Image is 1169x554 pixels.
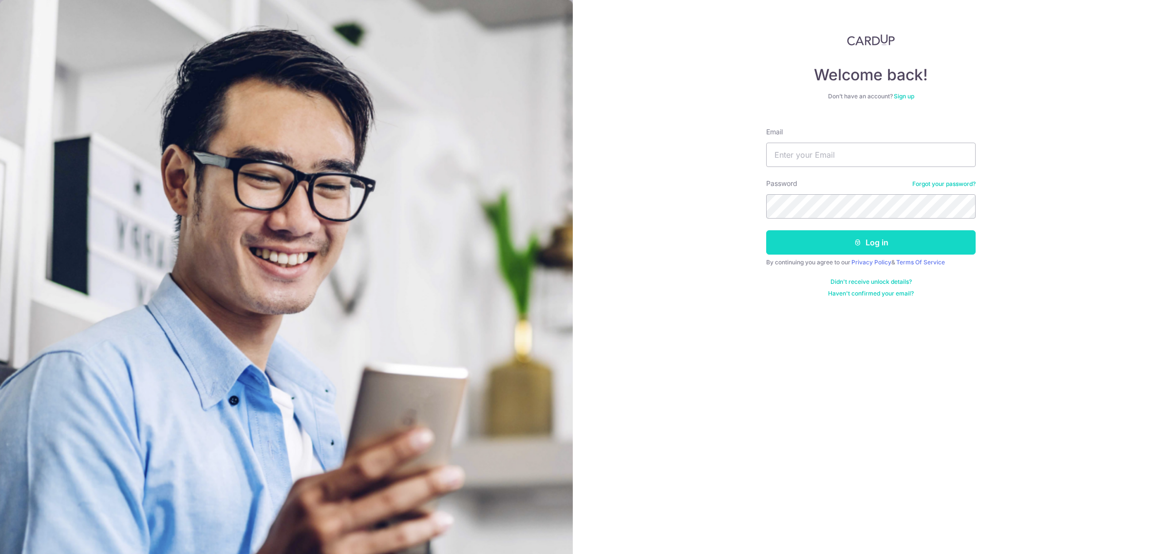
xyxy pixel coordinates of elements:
label: Email [766,127,783,137]
a: Terms Of Service [896,259,945,266]
a: Didn't receive unlock details? [830,278,912,286]
div: Don’t have an account? [766,92,976,100]
a: Forgot your password? [912,180,976,188]
div: By continuing you agree to our & [766,259,976,266]
a: Sign up [894,92,914,100]
input: Enter your Email [766,143,976,167]
label: Password [766,179,797,188]
a: Haven't confirmed your email? [828,290,914,297]
h4: Welcome back! [766,65,976,85]
img: CardUp Logo [847,34,895,46]
button: Log in [766,230,976,255]
a: Privacy Policy [851,259,891,266]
